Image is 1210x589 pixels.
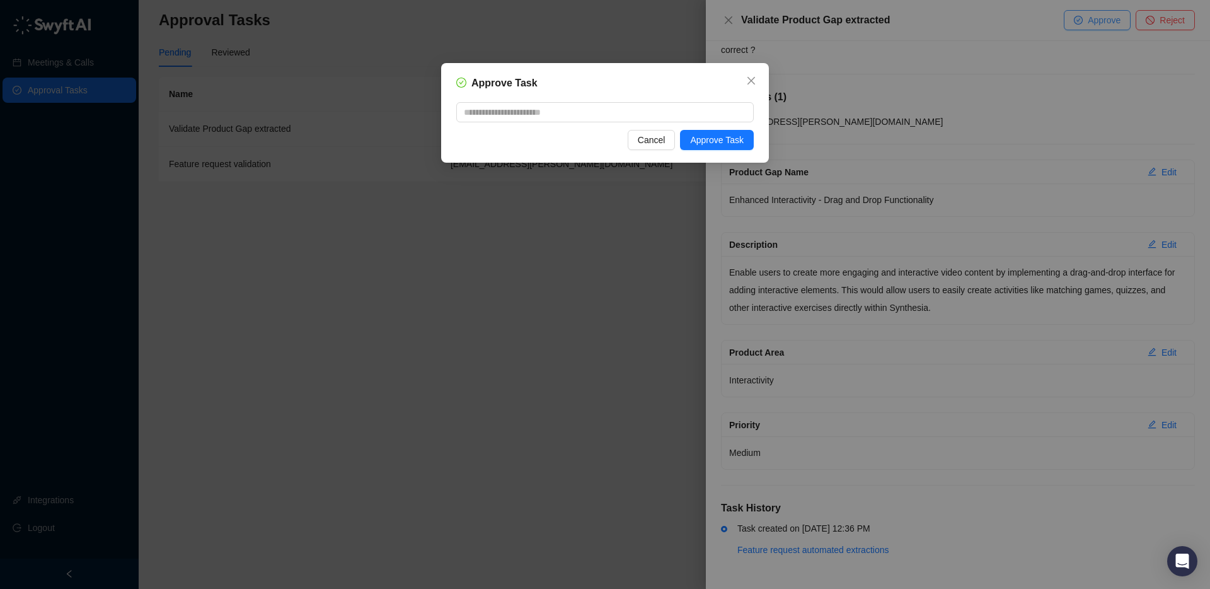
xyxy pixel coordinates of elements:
button: Cancel [628,130,676,150]
span: close [746,76,756,86]
span: Cancel [638,133,665,147]
button: Close [741,71,761,91]
button: Approve Task [680,130,754,150]
h5: Approve Task [471,76,538,91]
span: Approve Task [690,133,744,147]
span: check-circle [456,78,466,88]
div: Open Intercom Messenger [1167,546,1197,576]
